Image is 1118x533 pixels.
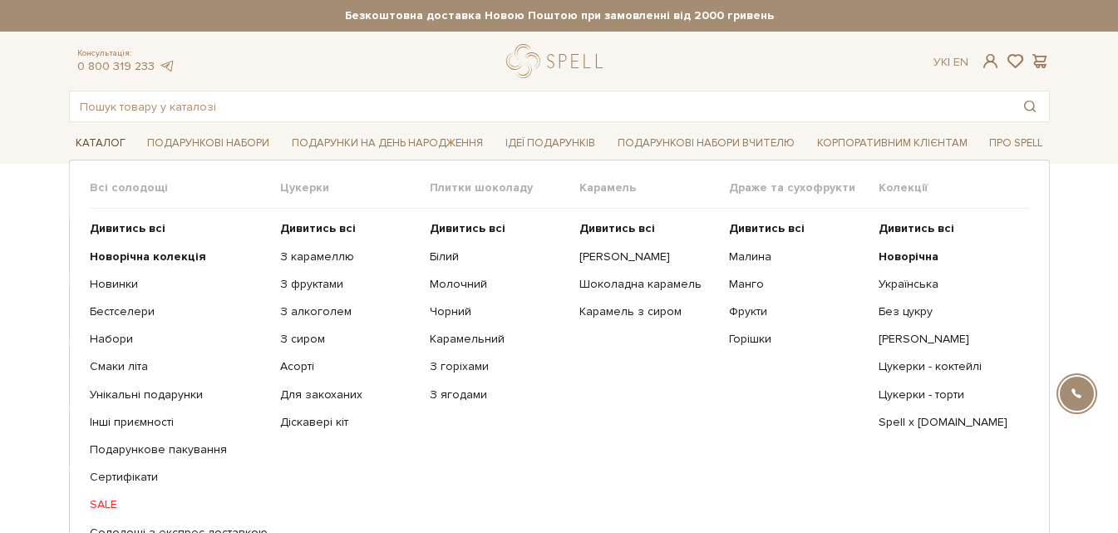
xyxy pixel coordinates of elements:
a: Дивитись всі [90,221,268,236]
a: Без цукру [879,304,1016,319]
a: Карамельний [430,332,567,347]
a: Ідеї подарунків [499,131,602,156]
a: Подарункові набори Вчителю [611,129,801,157]
span: Драже та сухофрукти [729,180,879,195]
a: З фруктами [280,277,417,292]
span: Карамель [579,180,729,195]
a: Унікальні подарунки [90,387,268,402]
span: Плитки шоколаду [430,180,579,195]
a: Spell x [DOMAIN_NAME] [879,415,1016,430]
span: Консультація: [77,48,175,59]
span: Колекції [879,180,1028,195]
a: Дивитись всі [280,221,417,236]
a: Українська [879,277,1016,292]
a: Каталог [69,131,132,156]
div: Ук [933,55,968,70]
a: Дивитись всі [729,221,866,236]
a: Подарунки на День народження [285,131,490,156]
a: Новорічна [879,249,1016,264]
a: 0 800 319 233 [77,59,155,73]
b: Дивитись всі [579,221,655,235]
b: Дивитись всі [280,221,356,235]
a: Новинки [90,277,268,292]
span: Всі солодощі [90,180,280,195]
a: Діскавері кіт [280,415,417,430]
a: З карамеллю [280,249,417,264]
a: Подарункове пакування [90,442,268,457]
a: Фрукти [729,304,866,319]
a: З ягодами [430,387,567,402]
a: telegram [159,59,175,73]
a: Дивитись всі [579,221,717,236]
span: Цукерки [280,180,430,195]
a: SALE [90,497,268,512]
input: Пошук товару у каталозі [70,91,1011,121]
a: З горіхами [430,359,567,374]
b: Дивитись всі [430,221,505,235]
a: Дивитись всі [879,221,1016,236]
a: Молочний [430,277,567,292]
a: Карамель з сиром [579,304,717,319]
a: Інші приємності [90,415,268,430]
a: Для закоханих [280,387,417,402]
b: Дивитись всі [879,221,954,235]
a: logo [506,44,610,78]
a: Сертифікати [90,470,268,485]
a: Цукерки - коктейлі [879,359,1016,374]
b: Дивитись всі [90,221,165,235]
a: Подарункові набори [140,131,276,156]
a: [PERSON_NAME] [879,332,1016,347]
a: Набори [90,332,268,347]
a: Новорічна колекція [90,249,268,264]
a: Манго [729,277,866,292]
a: Горішки [729,332,866,347]
a: З сиром [280,332,417,347]
a: [PERSON_NAME] [579,249,717,264]
a: Корпоративним клієнтам [810,131,974,156]
a: Малина [729,249,866,264]
a: Білий [430,249,567,264]
a: Смаки літа [90,359,268,374]
strong: Безкоштовна доставка Новою Поштою при замовленні від 2000 гривень [69,8,1050,23]
a: Дивитись всі [430,221,567,236]
a: Бестселери [90,304,268,319]
a: En [953,55,968,69]
a: Про Spell [983,131,1049,156]
b: Новорічна колекція [90,249,206,264]
a: З алкоголем [280,304,417,319]
b: Новорічна [879,249,938,264]
a: Цукерки - торти [879,387,1016,402]
a: Шоколадна карамель [579,277,717,292]
a: Асорті [280,359,417,374]
a: Чорний [430,304,567,319]
button: Пошук товару у каталозі [1011,91,1049,121]
b: Дивитись всі [729,221,805,235]
span: | [948,55,950,69]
